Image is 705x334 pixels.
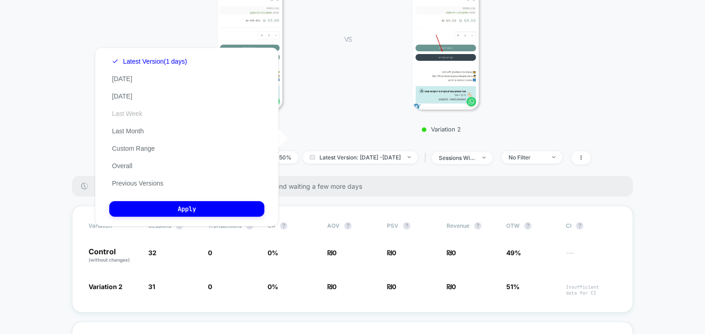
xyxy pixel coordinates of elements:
[576,222,583,230] button: ?
[109,144,157,153] button: Custom Range
[566,284,616,296] span: Insufficient data for CI
[408,156,411,158] img: end
[109,92,135,100] button: [DATE]
[403,222,410,230] button: ?
[109,75,135,83] button: [DATE]
[506,249,521,257] span: 49%
[327,222,340,229] span: AOV
[361,126,521,133] p: Variation 2
[524,222,532,230] button: ?
[387,283,396,290] span: ₪
[506,222,557,230] span: OTW
[452,283,456,290] span: 0
[509,154,545,161] div: No Filter
[310,155,315,159] img: calendar
[452,249,456,257] span: 0
[387,249,396,257] span: ₪
[482,157,486,159] img: end
[332,249,336,257] span: 0
[447,249,456,257] span: ₪
[392,249,396,257] span: 0
[447,222,470,229] span: Revenue
[97,182,615,190] span: There are still no statistically significant results. We recommend waiting a few more days
[566,250,616,263] span: ---
[89,283,123,290] span: Variation 2
[422,151,432,164] span: |
[109,110,145,118] button: Last Week
[439,154,476,161] div: sessions with impression
[344,222,352,230] button: ?
[208,283,212,290] span: 0
[344,35,352,43] span: VS
[148,249,157,257] span: 32
[327,283,336,290] span: ₪
[208,249,212,257] span: 0
[89,257,130,263] span: (without changes)
[148,283,155,290] span: 31
[109,179,166,187] button: Previous Versions
[109,162,135,170] button: Overall
[303,151,418,164] span: Latest Version: [DATE] - [DATE]
[392,283,396,290] span: 0
[268,283,278,290] span: 0 %
[89,248,139,263] p: Control
[552,156,555,158] img: end
[506,283,520,290] span: 51%
[268,249,278,257] span: 0 %
[332,283,336,290] span: 0
[327,249,336,257] span: ₪
[566,222,616,230] span: CI
[109,57,190,66] button: Latest Version(1 days)
[474,222,481,230] button: ?
[387,222,398,229] span: PSV
[447,283,456,290] span: ₪
[109,201,264,217] button: Apply
[109,127,146,135] button: Last Month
